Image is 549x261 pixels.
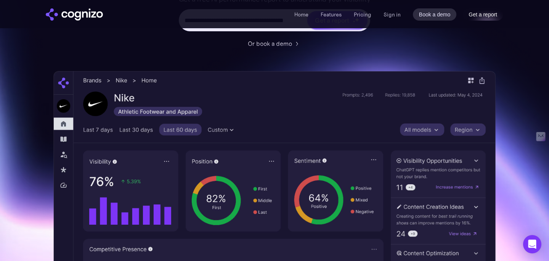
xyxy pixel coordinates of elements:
[413,8,457,21] a: Book a demo
[248,39,301,48] a: Or book a demo
[46,8,103,21] a: home
[248,39,292,48] div: Or book a demo
[294,11,308,18] a: Home
[321,11,342,18] a: Features
[46,8,103,21] img: cognizo logo
[354,11,371,18] a: Pricing
[462,8,503,21] a: Get a report
[523,235,541,253] div: Open Intercom Messenger
[384,10,401,19] a: Sign in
